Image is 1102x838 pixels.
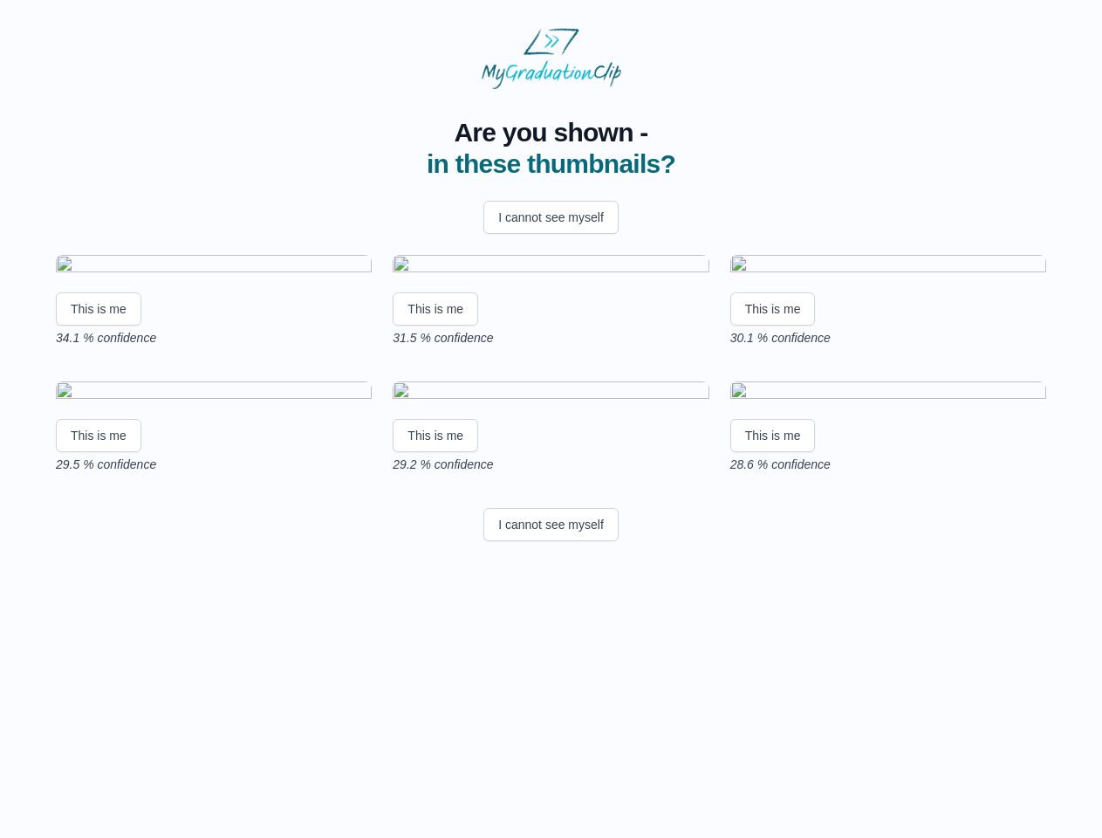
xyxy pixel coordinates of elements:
span: Are you shown - [427,117,675,148]
button: This is me [730,419,816,452]
img: 5212b56def4630c9223aa31240fca092cb1a185d.gif [730,381,1046,405]
button: This is me [56,419,141,452]
button: I cannot see myself [483,201,619,234]
button: This is me [56,292,141,326]
button: I cannot see myself [483,508,619,541]
span: in these thumbnails? [427,149,675,178]
img: b4342bb4c89702c1cac0e3a8cee54aee58b12095.gif [393,255,708,278]
p: 30.1 % confidence [730,329,1046,347]
p: 34.1 % confidence [56,329,372,347]
p: 29.5 % confidence [56,456,372,473]
p: 29.2 % confidence [393,456,708,473]
p: 31.5 % confidence [393,329,708,347]
p: 28.6 % confidence [730,456,1046,473]
img: 069f967df7bc2a85dd2902bbdf030230973d615e.gif [730,255,1046,278]
img: 776a490f10b195caafde8d7335a9134dc68eba89.gif [393,381,708,405]
button: This is me [393,419,478,452]
img: dc7cc1548433f62b0e6ecd023e88191a2f34673e.gif [56,255,372,278]
button: This is me [730,292,816,326]
img: MyGraduationClip [482,28,621,89]
img: 2dd605be897042c49da67280006512bb55d42cb3.gif [56,381,372,405]
button: This is me [393,292,478,326]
